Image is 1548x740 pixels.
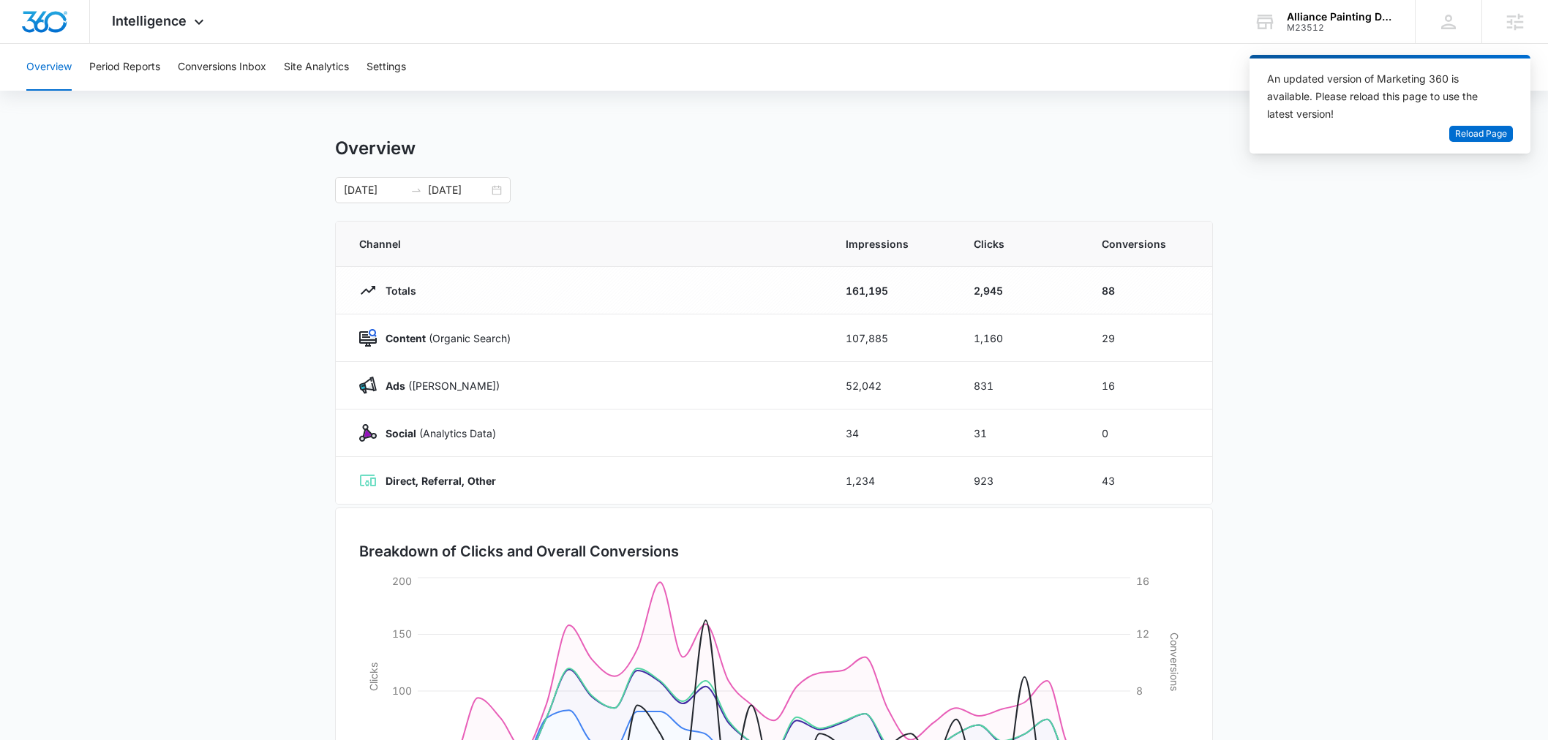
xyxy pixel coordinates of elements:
tspan: Conversions [1168,633,1181,691]
tspan: 8 [1136,684,1143,697]
div: account id [1287,23,1394,33]
td: 2,945 [956,267,1084,314]
tspan: 16 [1136,575,1149,587]
tspan: Clicks [367,662,380,691]
div: An updated version of Marketing 360 is available. Please reload this page to use the latest version! [1267,70,1495,123]
tspan: 100 [392,684,412,697]
td: 29 [1084,314,1212,362]
tspan: 150 [392,627,412,640]
td: 88 [1084,267,1212,314]
input: Start date [344,182,405,198]
span: Impressions [846,236,939,252]
span: swap-right [410,184,422,196]
strong: Content [386,332,426,344]
button: Site Analytics [284,44,349,91]
td: 0 [1084,409,1212,457]
button: Reload Page [1449,126,1513,143]
td: 923 [956,457,1084,505]
tspan: 12 [1136,627,1149,640]
td: 161,195 [828,267,956,314]
button: Period Reports [89,44,160,91]
td: 1,234 [828,457,956,505]
strong: Ads [386,380,405,392]
div: account name [1287,11,1394,23]
strong: Direct, Referral, Other [386,475,496,487]
td: 31 [956,409,1084,457]
tspan: 200 [392,575,412,587]
span: to [410,184,422,196]
td: 831 [956,362,1084,409]
td: 52,042 [828,362,956,409]
span: Clicks [974,236,1067,252]
h3: Breakdown of Clicks and Overall Conversions [359,540,679,562]
p: ([PERSON_NAME]) [377,378,500,393]
span: Reload Page [1455,127,1507,141]
img: Ads [359,377,377,394]
td: 34 [828,409,956,457]
img: Content [359,329,377,347]
button: Overview [26,44,72,91]
input: End date [428,182,489,198]
span: Intelligence [112,13,187,29]
p: (Analytics Data) [377,426,496,441]
td: 43 [1084,457,1212,505]
p: (Organic Search) [377,331,511,346]
td: 16 [1084,362,1212,409]
p: Totals [377,283,416,298]
span: Conversions [1102,236,1189,252]
td: 1,160 [956,314,1084,362]
strong: Social [386,427,416,439]
button: Settings [367,44,406,91]
h1: Overview [335,137,416,159]
img: Social [359,424,377,442]
td: 107,885 [828,314,956,362]
span: Channel [359,236,811,252]
button: Conversions Inbox [178,44,266,91]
